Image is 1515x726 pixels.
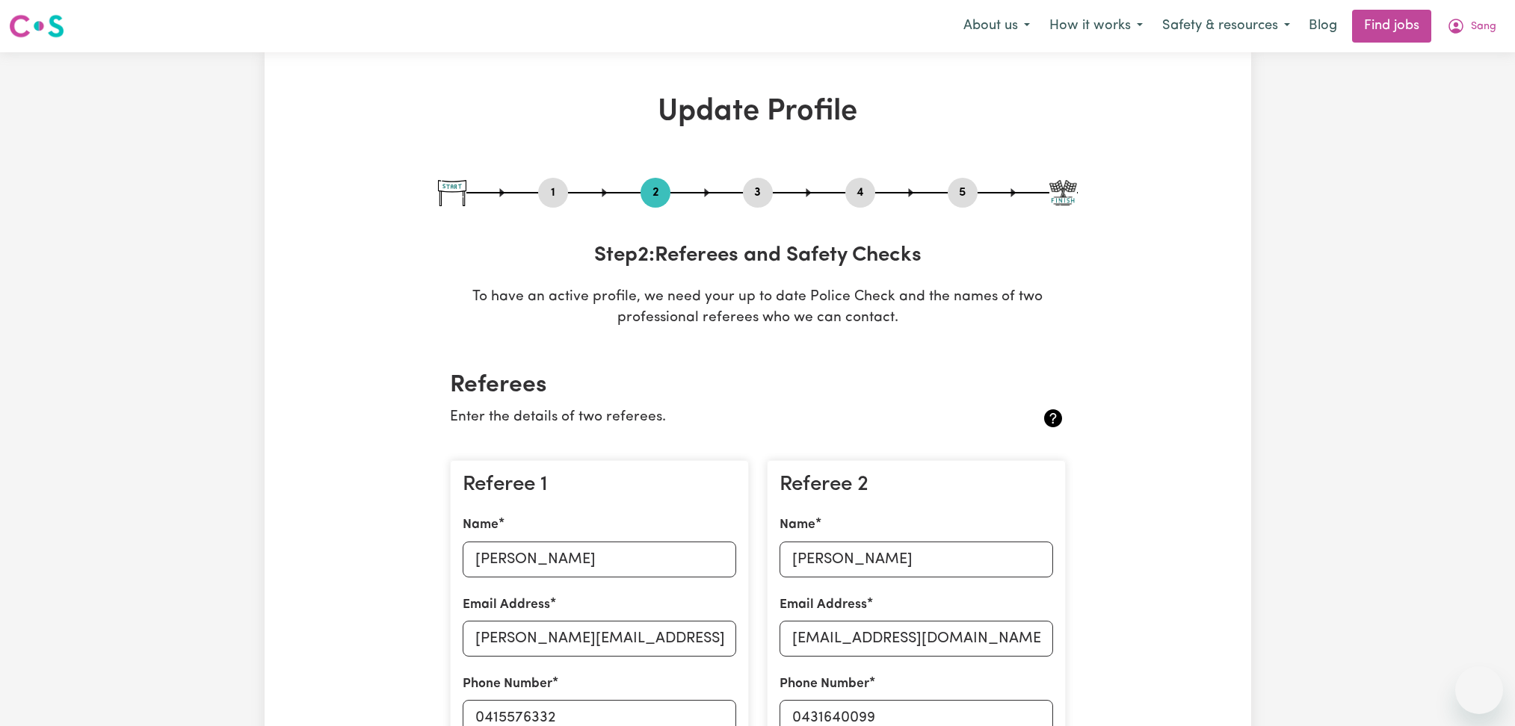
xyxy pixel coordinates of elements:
label: Name [780,515,815,535]
a: Careseekers logo [9,9,64,43]
button: About us [954,10,1040,42]
p: To have an active profile, we need your up to date Police Check and the names of two professional... [438,287,1078,330]
button: My Account [1437,10,1506,42]
button: Go to step 5 [948,183,978,202]
button: Go to step 2 [641,183,670,202]
p: Enter the details of two referees. [450,407,963,429]
label: Phone Number [463,674,552,694]
img: Careseekers logo [9,13,64,40]
h3: Step 2 : Referees and Safety Checks [438,243,1078,269]
a: Find jobs [1352,10,1431,43]
button: Go to step 3 [743,183,773,202]
button: Safety & resources [1153,10,1300,42]
button: Go to step 1 [538,183,568,202]
h2: Referees [450,371,1066,400]
label: Email Address [780,595,867,615]
h1: Update Profile [438,94,1078,130]
label: Phone Number [780,674,869,694]
button: How it works [1040,10,1153,42]
span: Sang [1471,19,1496,35]
label: Name [463,515,499,535]
iframe: Button to launch messaging window [1455,666,1503,714]
h3: Referee 1 [463,473,736,498]
label: Email Address [463,595,550,615]
h3: Referee 2 [780,473,1053,498]
button: Go to step 4 [845,183,875,202]
a: Blog [1300,10,1346,43]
